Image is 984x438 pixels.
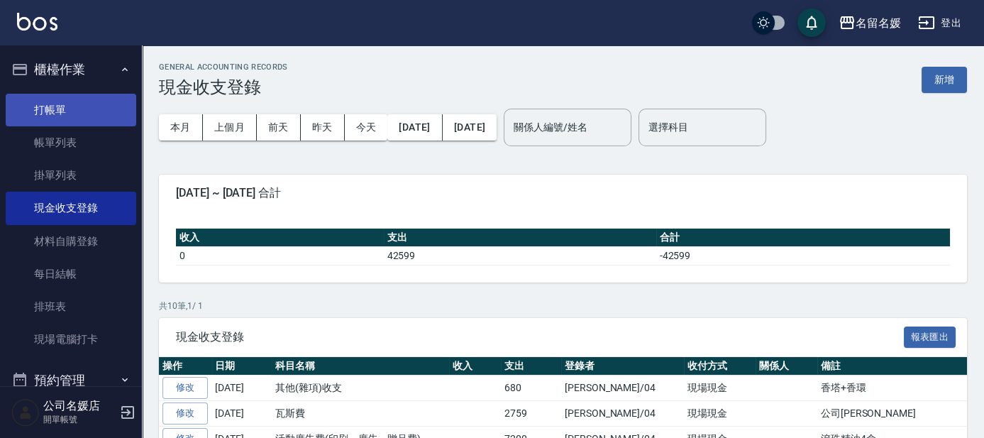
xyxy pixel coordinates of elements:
[203,114,257,141] button: 上個月
[501,376,561,401] td: 680
[904,329,956,343] a: 報表匯出
[384,246,656,265] td: 42599
[6,323,136,356] a: 現場電腦打卡
[272,401,449,427] td: 瓦斯費
[561,357,684,376] th: 登錄者
[272,357,449,376] th: 科目名稱
[6,362,136,399] button: 預約管理
[6,225,136,258] a: 材料自購登錄
[162,377,208,399] a: 修改
[176,186,950,200] span: [DATE] ~ [DATE] 合計
[856,14,901,32] div: 名留名媛
[159,62,288,72] h2: GENERAL ACCOUNTING RECORDS
[449,357,501,376] th: 收入
[211,401,272,427] td: [DATE]
[6,51,136,88] button: 櫃檯作業
[159,357,211,376] th: 操作
[176,246,384,265] td: 0
[656,229,950,247] th: 合計
[345,114,388,141] button: 今天
[387,114,442,141] button: [DATE]
[176,229,384,247] th: 收入
[684,401,756,427] td: 現場現金
[756,357,817,376] th: 關係人
[833,9,907,38] button: 名留名媛
[159,114,203,141] button: 本月
[43,413,116,426] p: 開單帳號
[162,403,208,425] a: 修改
[159,77,288,97] h3: 現金收支登錄
[501,357,561,376] th: 支出
[656,246,950,265] td: -42599
[501,401,561,427] td: 2759
[6,192,136,224] a: 現金收支登錄
[6,94,136,126] a: 打帳單
[301,114,345,141] button: 昨天
[6,290,136,323] a: 排班表
[684,357,756,376] th: 收付方式
[6,159,136,192] a: 掛單列表
[6,258,136,290] a: 每日結帳
[159,300,967,312] p: 共 10 筆, 1 / 1
[211,376,272,401] td: [DATE]
[384,229,656,247] th: 支出
[211,357,272,376] th: 日期
[912,10,967,36] button: 登出
[6,126,136,159] a: 帳單列表
[904,327,956,349] button: 報表匯出
[561,376,684,401] td: [PERSON_NAME]/04
[922,67,967,93] button: 新增
[176,330,904,344] span: 現金收支登錄
[922,72,967,86] a: 新增
[272,376,449,401] td: 其他(雜項)收支
[561,401,684,427] td: [PERSON_NAME]/04
[257,114,301,141] button: 前天
[684,376,756,401] td: 現場現金
[43,399,116,413] h5: 公司名媛店
[17,13,57,31] img: Logo
[797,9,826,37] button: save
[11,398,40,427] img: Person
[443,114,497,141] button: [DATE]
